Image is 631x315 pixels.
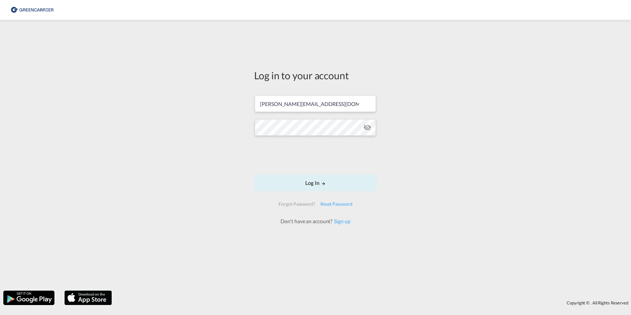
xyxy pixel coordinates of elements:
button: LOGIN [254,175,377,191]
img: google.png [3,290,55,306]
div: Log in to your account [254,68,377,82]
img: apple.png [64,290,113,306]
div: Forgot Password? [276,198,317,210]
input: Enter email/phone number [255,95,376,112]
div: Copyright © . All Rights Reserved [115,297,631,308]
a: Sign up [332,218,350,224]
div: Reset Password [318,198,355,210]
img: 8cf206808afe11efa76fcd1e3d746489.png [10,3,54,17]
div: Don't have an account? [273,218,357,225]
iframe: reCAPTCHA [265,142,366,168]
md-icon: icon-eye-off [363,123,371,131]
